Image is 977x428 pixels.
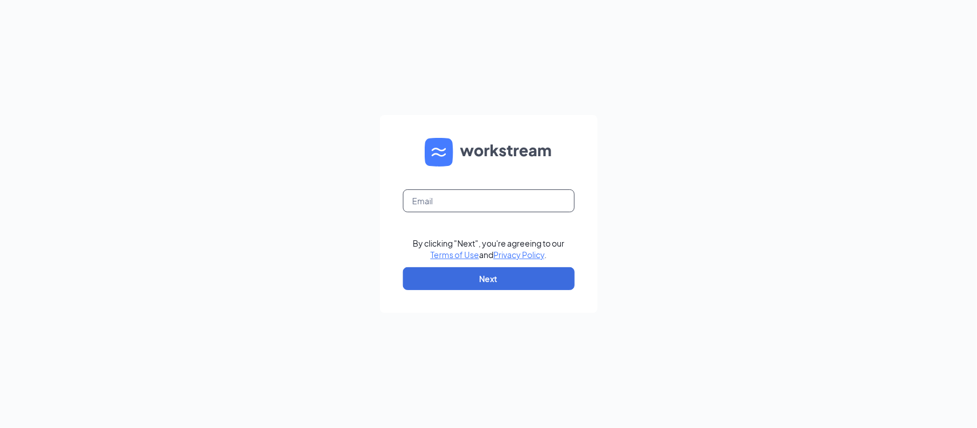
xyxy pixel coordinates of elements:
[430,249,479,260] a: Terms of Use
[403,267,575,290] button: Next
[425,138,553,167] img: WS logo and Workstream text
[413,237,564,260] div: By clicking "Next", you're agreeing to our and .
[403,189,575,212] input: Email
[493,249,544,260] a: Privacy Policy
